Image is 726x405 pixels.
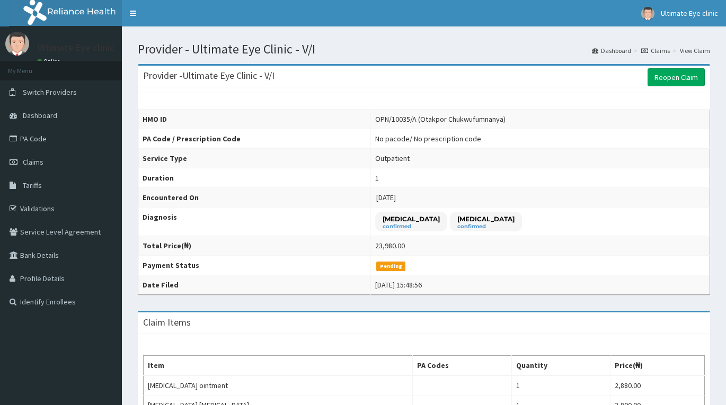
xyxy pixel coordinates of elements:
[143,71,275,80] h3: Provider - Ultimate Eye Clinic - V/I
[512,356,610,376] th: Quantity
[375,133,481,144] div: No pacode / No prescription code
[592,46,631,55] a: Dashboard
[610,375,704,395] td: 2,880.00
[661,8,718,18] span: Ultimate Eye clinic
[23,87,77,97] span: Switch Providers
[457,224,515,229] small: confirmed
[457,214,515,223] p: [MEDICAL_DATA]
[144,356,413,376] th: Item
[138,236,371,256] th: Total Price(₦)
[375,153,410,164] div: Outpatient
[138,149,371,168] th: Service Type
[648,68,705,86] a: Reopen Claim
[375,173,379,183] div: 1
[143,318,191,327] h3: Claim Items
[138,110,371,129] th: HMO ID
[412,356,512,376] th: PA Codes
[383,224,440,229] small: confirmed
[37,43,114,52] p: Ultimate Eye clinic
[376,193,396,202] span: [DATE]
[138,208,371,236] th: Diagnosis
[375,114,506,124] div: OPN/10035/A (Otakpor Chukwufumnanya)
[383,214,440,223] p: [MEDICAL_DATA]
[138,42,710,56] h1: Provider - Ultimate Eye Clinic - V/I
[138,256,371,275] th: Payment Status
[641,7,654,20] img: User Image
[375,280,422,290] div: [DATE] 15:48:56
[37,58,63,65] a: Online
[23,157,43,167] span: Claims
[641,46,670,55] a: Claims
[144,375,413,395] td: [MEDICAL_DATA] ointment
[512,375,610,395] td: 1
[376,262,405,271] span: Pending
[138,275,371,295] th: Date Filed
[375,240,405,251] div: 23,980.00
[138,188,371,208] th: Encountered On
[680,46,710,55] a: View Claim
[610,356,704,376] th: Price(₦)
[23,111,57,120] span: Dashboard
[23,181,42,190] span: Tariffs
[138,129,371,149] th: PA Code / Prescription Code
[138,168,371,188] th: Duration
[5,32,29,56] img: User Image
